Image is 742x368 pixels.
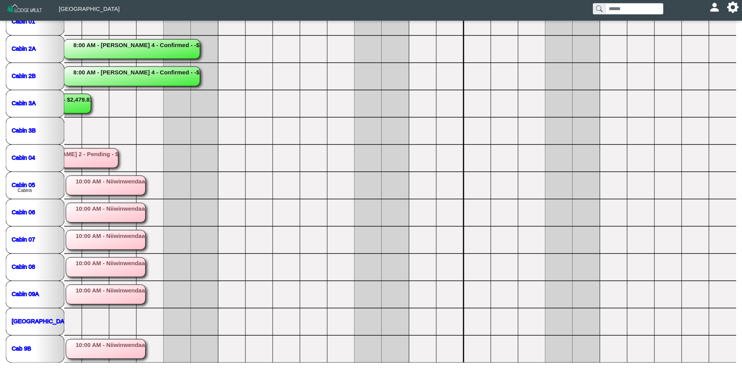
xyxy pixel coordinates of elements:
[12,45,36,51] a: Cabin 2A
[712,4,717,10] svg: person fill
[730,4,736,10] svg: gear fill
[18,188,32,193] text: Cabins
[12,345,31,351] a: Cab 9B
[12,181,35,188] a: Cabin 05
[12,154,35,160] a: Cabin 04
[12,208,35,215] a: Cabin 06
[12,317,72,324] a: [GEOGRAPHIC_DATA]
[12,290,39,297] a: Cabin 09A
[12,72,36,79] a: Cabin 2B
[596,5,602,12] svg: search
[12,18,35,24] a: Cabin 01
[12,263,35,269] a: Cabin 08
[6,3,43,17] img: Z
[12,99,36,106] a: Cabin 3A
[12,127,36,133] a: Cabin 3B
[12,236,35,242] a: Cabin 07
